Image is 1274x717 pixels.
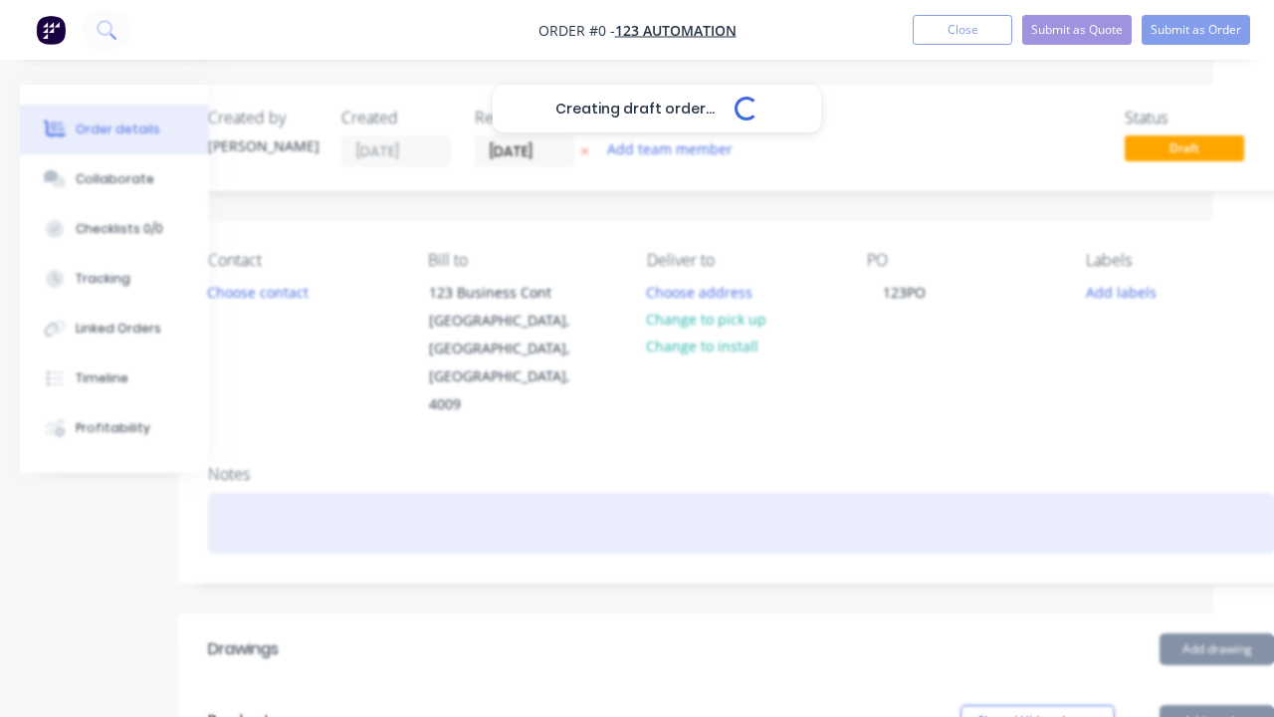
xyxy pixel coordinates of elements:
[615,21,737,40] a: 123 Automation
[913,15,1012,45] button: Close
[493,85,821,132] div: Creating draft order...
[36,15,66,45] img: Factory
[538,21,615,40] span: Order #0 -
[1142,15,1250,45] button: Submit as Order
[1022,15,1132,45] button: Submit as Quote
